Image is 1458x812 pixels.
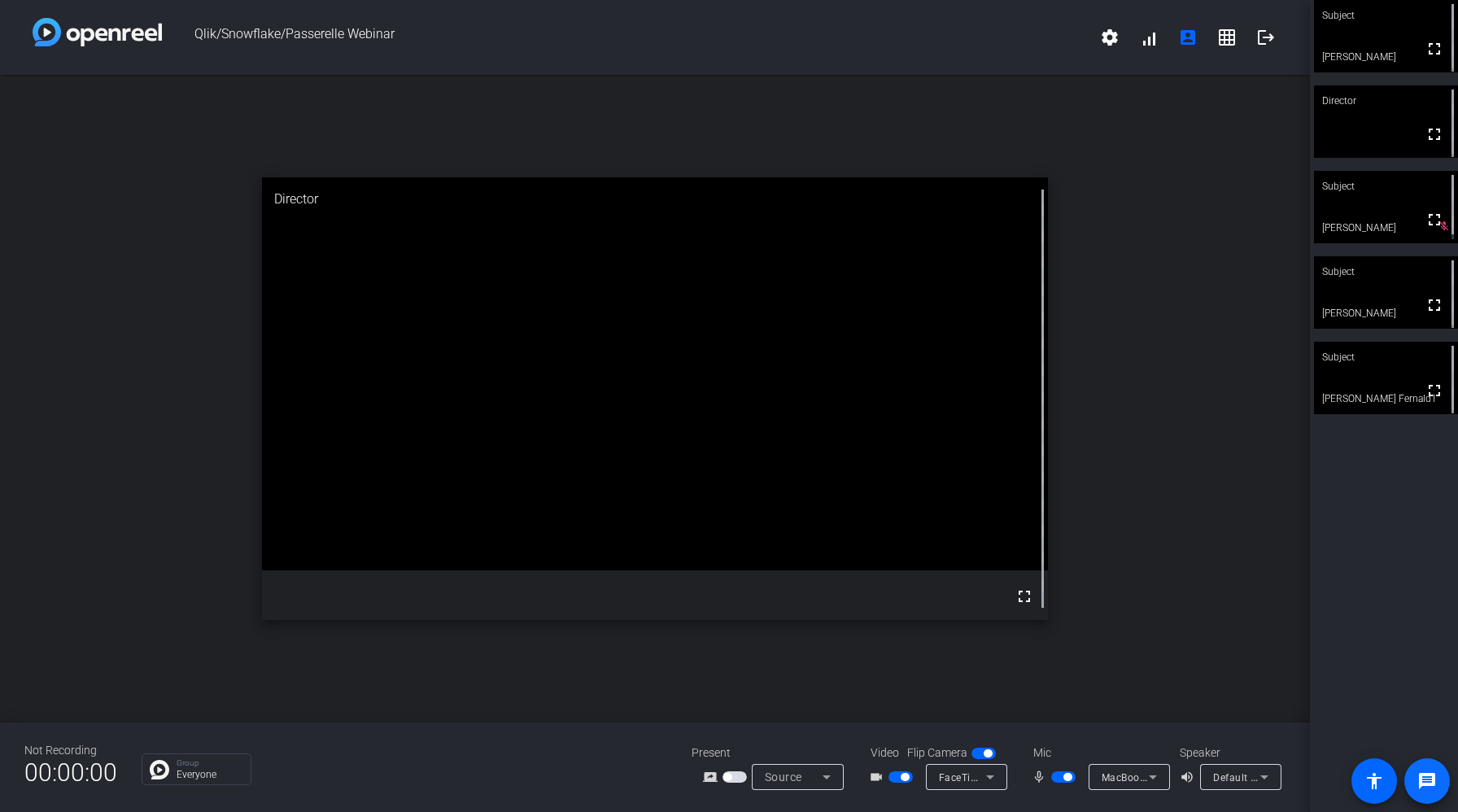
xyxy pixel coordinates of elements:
span: Flip Camera [907,744,967,762]
span: Video [871,744,899,762]
mat-icon: screen_share_outline [703,767,722,787]
mat-icon: fullscreen [1015,587,1034,606]
span: 00:00:00 [24,753,117,792]
div: Not Recording [24,742,117,759]
div: Subject [1314,256,1458,287]
img: Chat Icon [150,760,169,779]
button: signal_cellular_alt [1129,18,1168,57]
div: Subject [1314,171,1458,202]
mat-icon: logout [1256,28,1276,47]
mat-icon: fullscreen [1425,295,1444,315]
span: Qlik/Snowflake/Passerelle Webinar [162,18,1090,57]
mat-icon: fullscreen [1425,39,1444,59]
span: Default - MacBook Pro Speakers (Built-in) [1213,771,1409,784]
p: Group [177,759,242,767]
span: MacBook Pro Microphone (Built-in) [1102,771,1268,784]
div: Director [1314,85,1458,116]
div: Subject [1314,342,1458,373]
div: Director [262,177,1048,221]
img: white-gradient.svg [33,18,162,46]
mat-icon: message [1417,771,1437,791]
mat-icon: settings [1100,28,1120,47]
mat-icon: accessibility [1364,771,1384,791]
mat-icon: mic_none [1032,767,1051,787]
mat-icon: grid_on [1217,28,1237,47]
span: FaceTime HD Camera (Built-in) (05ac:8514) [939,771,1148,784]
span: Source [765,771,802,784]
div: Speaker [1180,744,1277,762]
p: Everyone [177,770,242,779]
mat-icon: fullscreen [1425,381,1444,400]
mat-icon: volume_up [1180,767,1199,787]
div: Mic [1017,744,1180,762]
div: Present [692,744,854,762]
mat-icon: fullscreen [1425,124,1444,144]
mat-icon: videocam_outline [869,767,888,787]
mat-icon: fullscreen [1425,210,1444,229]
mat-icon: account_box [1178,28,1198,47]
